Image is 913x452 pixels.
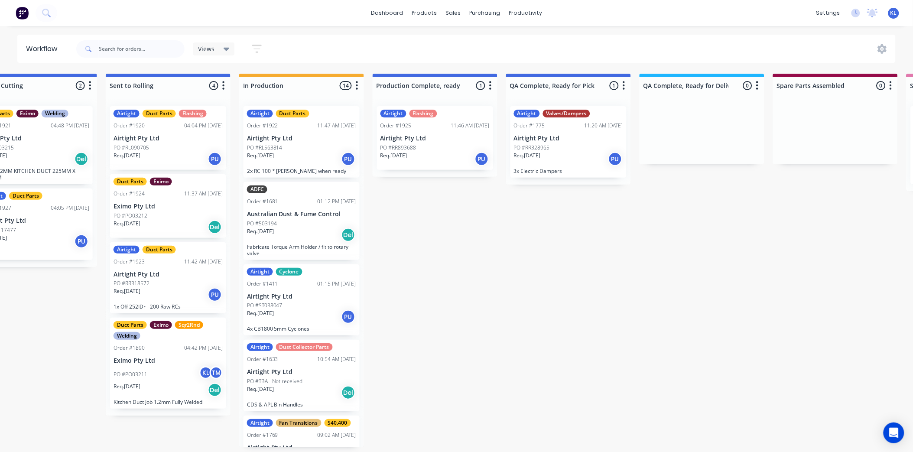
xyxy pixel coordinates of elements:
[114,271,223,278] p: Airtight Pty Ltd
[184,344,223,352] div: 04:42 PM [DATE]
[42,110,68,117] div: Welding
[510,106,627,178] div: AirtightValves/DampersOrder #177511:20 AM [DATE]Airtight Pty LtdPO #RR328965Req.[DATE]PU3x Electr...
[210,366,223,379] div: TM
[16,110,39,117] div: Eximo
[247,244,356,257] p: Fabricate Torque Arm Holder / fit to rotary valve
[114,303,223,310] p: 1x Off 252IDr - 200 Raw RCs
[150,321,172,329] div: Eximo
[465,7,504,20] div: purchasing
[247,309,274,317] p: Req. [DATE]
[114,135,223,142] p: Airtight Pty Ltd
[208,383,222,397] div: Del
[247,110,273,117] div: Airtight
[247,152,274,159] p: Req. [DATE]
[247,401,356,408] p: CDS & APL Bin Handles
[380,144,416,152] p: PO #RR893688
[247,211,356,218] p: Australian Dust & Fume Control
[247,419,273,427] div: Airtight
[247,355,278,363] div: Order #1633
[247,444,356,452] p: Airtight Pty Ltd
[199,366,212,379] div: KL
[143,246,176,254] div: Duct Parts
[247,280,278,288] div: Order #1411
[318,431,356,439] div: 09:02 AM [DATE]
[475,152,489,166] div: PU
[409,110,437,117] div: Flashing
[451,122,490,130] div: 11:46 AM [DATE]
[114,178,147,185] div: Duct Parts
[890,9,897,17] span: KL
[247,185,267,193] div: ADFC
[244,106,360,178] div: AirtightDuct PartsOrder #192211:47 AM [DATE]Airtight Pty LtdPO #RL563814Req.[DATE]PU2x RC 100 * [...
[114,203,223,210] p: Eximo Pty Ltd
[585,122,623,130] div: 11:20 AM [DATE]
[51,204,89,212] div: 04:05 PM [DATE]
[514,122,545,130] div: Order #1775
[114,280,149,287] p: PO #RR318572
[380,135,490,142] p: Airtight Pty Ltd
[247,377,303,385] p: PO #TBA - Not received
[75,152,88,166] div: Del
[367,7,407,20] a: dashboard
[244,340,360,411] div: AirtightDust Collector PartsOrder #163310:54 AM [DATE]Airtight Pty LtdPO #TBA - Not receivedReq.[...
[380,152,407,159] p: Req. [DATE]
[407,7,441,20] div: products
[150,178,172,185] div: Eximo
[514,110,540,117] div: Airtight
[441,7,465,20] div: sales
[114,110,140,117] div: Airtight
[114,144,149,152] p: PO #RL090705
[247,135,356,142] p: Airtight Pty Ltd
[16,7,29,20] img: Factory
[114,344,145,352] div: Order #1890
[276,268,302,276] div: Cyclone
[247,343,273,351] div: Airtight
[247,168,356,174] p: 2x RC 100 * [PERSON_NAME] when ready
[110,242,226,314] div: AirtightDuct PartsOrder #192311:42 AM [DATE]Airtight Pty LtdPO #RR318572Req.[DATE]PU1x Off 252IDr...
[114,371,147,378] p: PO #PO03211
[51,122,89,130] div: 04:48 PM [DATE]
[114,220,140,228] p: Req. [DATE]
[179,110,207,117] div: Flashing
[514,144,550,152] p: PO #RR328965
[318,198,356,205] div: 01:12 PM [DATE]
[110,174,226,238] div: Duct PartsEximoOrder #192411:37 AM [DATE]Eximo Pty LtdPO #PO03212Req.[DATE]Del
[114,152,140,159] p: Req. [DATE]
[114,212,147,220] p: PO #PO03212
[114,332,140,340] div: Welding
[110,318,226,409] div: Duct PartsEximoSqr2RndWeldingOrder #189004:42 PM [DATE]Eximo Pty LtdPO #PO03211KLTMReq.[DATE]DelK...
[276,110,309,117] div: Duct Parts
[514,135,623,142] p: Airtight Pty Ltd
[318,355,356,363] div: 10:54 AM [DATE]
[325,419,351,427] div: S40.400
[175,321,203,329] div: Sqr2Rnd
[247,228,274,235] p: Req. [DATE]
[884,423,904,443] div: Open Intercom Messenger
[276,419,322,427] div: Fan Transitions
[208,288,222,302] div: PU
[184,122,223,130] div: 04:04 PM [DATE]
[341,310,355,324] div: PU
[26,44,62,54] div: Workflow
[114,399,223,405] p: Kitchen Duct Job 1.2mm Fully Welded
[504,7,546,20] div: productivity
[114,383,140,390] p: Req. [DATE]
[198,44,215,53] span: Views
[380,110,406,117] div: Airtight
[247,368,356,376] p: Airtight Pty Ltd
[247,268,273,276] div: Airtight
[247,293,356,300] p: Airtight Pty Ltd
[9,192,42,200] div: Duct Parts
[380,122,412,130] div: Order #1925
[341,386,355,400] div: Del
[244,182,360,260] div: ADFCOrder #168101:12 PM [DATE]Australian Dust & Fume ControlPO #503194Req.[DATE]DelFabricate Torq...
[608,152,622,166] div: PU
[110,106,226,170] div: AirtightDuct PartsFlashingOrder #192004:04 PM [DATE]Airtight Pty LtdPO #RL090705Req.[DATE]PU
[244,264,360,336] div: AirtightCycloneOrder #141101:15 PM [DATE]Airtight Pty LtdPO #ST038047Req.[DATE]PU4x CB1800 5mm Cy...
[99,40,185,58] input: Search for orders...
[247,122,278,130] div: Order #1922
[341,228,355,242] div: Del
[247,220,277,228] p: PO #503194
[114,190,145,198] div: Order #1924
[208,220,222,234] div: Del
